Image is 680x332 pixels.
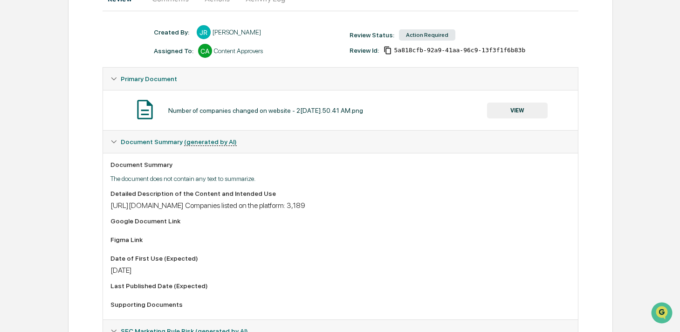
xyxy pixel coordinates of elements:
[103,68,578,90] div: Primary Document
[9,136,17,144] div: 🔎
[110,161,570,168] div: Document Summary
[399,29,455,41] div: Action Required
[66,158,113,165] a: Powered byPylon
[19,118,60,127] span: Preclearance
[184,138,237,146] u: (generated by AI)
[103,153,578,319] div: Document Summary (generated by AI)
[110,175,570,182] p: The document does not contain any text to summarize.
[350,31,394,39] div: Review Status:
[154,47,193,55] div: Assigned To:
[93,158,113,165] span: Pylon
[110,255,570,262] div: Date of First Use (Expected)
[121,138,237,145] span: Document Summary
[154,28,192,36] div: Created By: ‎ ‎
[68,118,75,126] div: 🗄️
[110,201,570,210] div: [URL][DOMAIN_NAME] Companies listed on the platform: 3,189
[64,114,119,131] a: 🗄️Attestations
[110,301,570,308] div: Supporting Documents
[158,74,170,85] button: Start new chat
[24,42,154,52] input: Clear
[214,47,263,55] div: Content Approvers
[133,98,157,121] img: Document Icon
[32,81,118,88] div: We're available if you need us!
[32,71,153,81] div: Start new chat
[487,103,548,118] button: VIEW
[9,118,17,126] div: 🖐️
[384,46,392,55] span: Copy Id
[77,118,116,127] span: Attestations
[198,44,212,58] div: CA
[110,282,570,290] div: Last Published Date (Expected)
[103,131,578,153] div: Document Summary (generated by AI)
[350,47,379,54] div: Review Id:
[650,301,675,326] iframe: Open customer support
[6,114,64,131] a: 🖐️Preclearance
[6,131,62,148] a: 🔎Data Lookup
[9,20,170,35] p: How can we help?
[103,90,578,130] div: Primary Document
[110,266,570,275] div: [DATE]
[110,190,570,197] div: Detailed Description of the Content and Intended Use
[213,28,261,36] div: [PERSON_NAME]
[394,47,525,54] span: 5a818cfb-92a9-41aa-96c9-13f3f1f6b83b
[110,236,570,243] div: Figma Link
[19,135,59,145] span: Data Lookup
[110,217,570,225] div: Google Document Link
[9,71,26,88] img: 1746055101610-c473b297-6a78-478c-a979-82029cc54cd1
[121,75,177,83] span: Primary Document
[197,25,211,39] div: JR
[168,107,363,114] div: Number of companies changed on website - 2[DATE].50.41 AM.png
